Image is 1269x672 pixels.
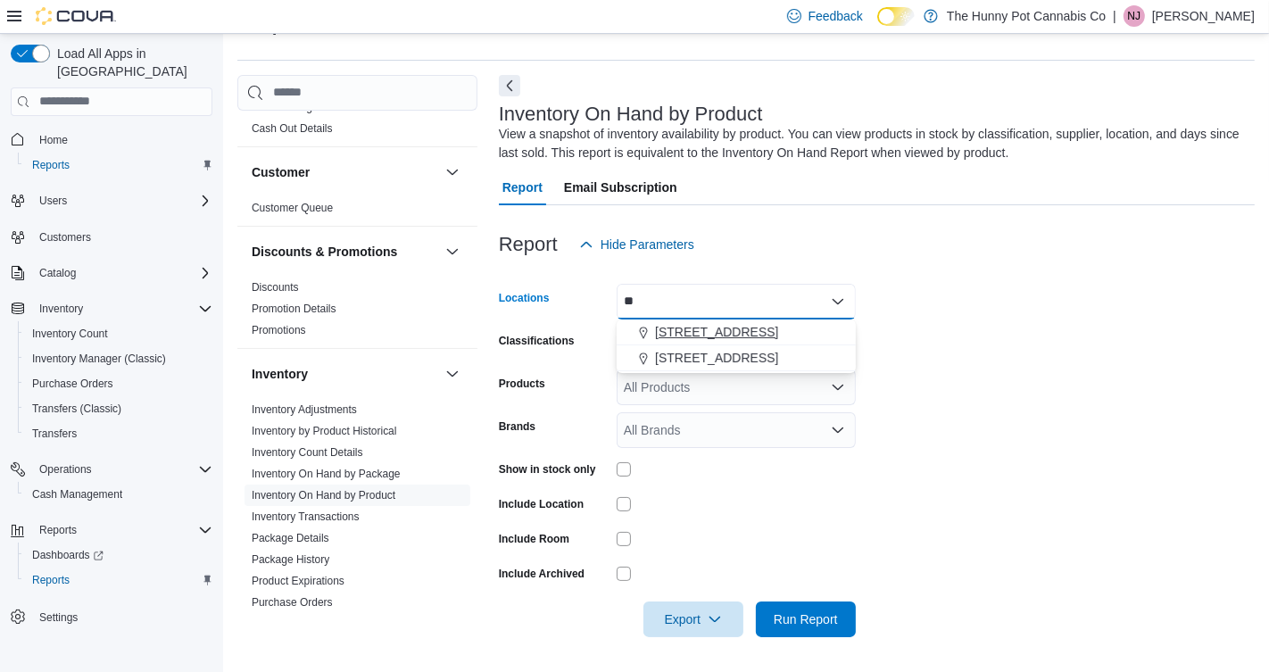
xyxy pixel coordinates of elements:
span: Inventory Manager (Classic) [25,348,212,369]
span: Inventory [39,302,83,316]
span: Transfers [32,427,77,441]
a: Inventory Count [25,323,115,344]
span: Home [32,129,212,151]
button: Users [32,190,74,212]
button: Next [499,75,520,96]
img: Cova [36,7,116,25]
span: Inventory On Hand by Product [252,488,395,502]
span: Reports [32,519,212,541]
div: Discounts & Promotions [237,277,477,348]
span: Package Details [252,531,329,545]
button: Transfers (Classic) [18,396,220,421]
a: Settings [32,607,85,628]
button: Inventory Count [18,321,220,346]
button: Reports [32,519,84,541]
button: Reports [18,153,220,178]
a: Transfers (Classic) [25,398,129,419]
input: Dark Mode [877,7,915,26]
button: Hide Parameters [572,227,701,262]
span: Customer Queue [252,201,333,215]
span: Inventory Count [32,327,108,341]
span: Customers [39,230,91,245]
button: Open list of options [831,423,845,437]
span: Export [654,601,733,637]
a: Transfers [25,423,84,444]
a: Package History [252,553,329,566]
span: Feedback [809,7,863,25]
label: Brands [499,419,535,434]
span: Users [39,194,67,208]
span: Purchase Orders [32,377,113,391]
a: Inventory by Product Historical [252,425,397,437]
a: Home [32,129,75,151]
a: Customer Queue [252,202,333,214]
button: Operations [4,457,220,482]
a: Reports [25,569,77,591]
button: Catalog [4,261,220,286]
span: Inventory Manager (Classic) [32,352,166,366]
label: Classifications [499,334,575,348]
button: Cash Management [18,482,220,507]
button: Discounts & Promotions [442,241,463,262]
span: Purchase Orders [25,373,212,394]
span: Inventory Count Details [252,445,363,460]
button: Operations [32,459,99,480]
label: Products [499,377,545,391]
span: Home [39,133,68,147]
span: Inventory Count [25,323,212,344]
span: Inventory Transactions [252,510,360,524]
a: Purchase Orders [25,373,120,394]
span: Promotion Details [252,302,336,316]
button: Inventory [442,363,463,385]
span: Discounts [252,280,299,295]
label: Include Room [499,532,569,546]
button: Discounts & Promotions [252,243,438,261]
a: Dashboards [18,543,220,568]
span: Reports [25,154,212,176]
h3: Customer [252,163,310,181]
a: Customers [32,227,98,248]
span: Inventory [32,298,212,319]
span: NJ [1128,5,1141,27]
a: Cash Out Details [252,122,333,135]
span: Cash Management [32,487,122,502]
span: Catalog [39,266,76,280]
button: Home [4,127,220,153]
a: Inventory Transactions [252,510,360,523]
button: Reports [4,518,220,543]
span: Inventory by Product Historical [252,424,397,438]
p: [PERSON_NAME] [1152,5,1255,27]
button: Run Report [756,601,856,637]
div: Cash Management [237,96,477,146]
span: Reports [32,158,70,172]
h3: Inventory [252,365,308,383]
span: Dashboards [32,548,104,562]
button: Inventory [4,296,220,321]
span: Dashboards [25,544,212,566]
button: Inventory [32,298,90,319]
button: Users [4,188,220,213]
a: Dashboards [25,544,111,566]
span: [STREET_ADDRESS] [655,349,778,367]
label: Locations [499,291,550,305]
label: Include Location [499,497,584,511]
button: Catalog [32,262,83,284]
button: [STREET_ADDRESS] [617,319,856,345]
span: Catalog [32,262,212,284]
button: Customer [252,163,438,181]
span: Operations [32,459,212,480]
h3: Report [499,234,558,255]
span: Settings [32,605,212,627]
a: Reports [25,154,77,176]
span: Promotions [252,323,306,337]
a: Promotions [252,324,306,336]
button: Close list of options [831,295,845,309]
a: Discounts [252,281,299,294]
span: Operations [39,462,92,477]
span: Hide Parameters [601,236,694,253]
a: Purchase Orders [252,596,333,609]
a: Product Expirations [252,575,344,587]
button: Customer [442,162,463,183]
span: Inventory Adjustments [252,402,357,417]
